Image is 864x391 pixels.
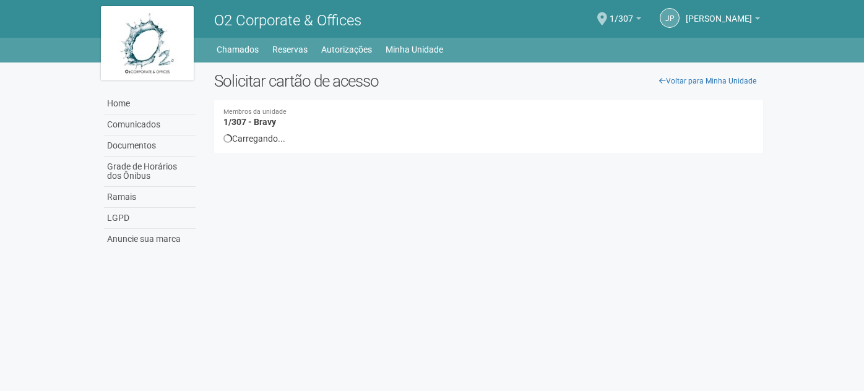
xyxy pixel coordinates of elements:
a: Chamados [217,41,259,58]
span: João Pedro do Nascimento [686,2,752,24]
div: Carregando... [223,133,754,144]
a: Home [104,93,196,114]
a: Ramais [104,187,196,208]
small: Membros da unidade [223,109,754,116]
a: Minha Unidade [386,41,443,58]
span: 1/307 [610,2,633,24]
a: Comunicados [104,114,196,135]
a: Reservas [272,41,308,58]
a: [PERSON_NAME] [686,15,760,25]
a: LGPD [104,208,196,229]
a: Voltar para Minha Unidade [652,72,763,90]
span: O2 Corporate & Offices [214,12,361,29]
a: 1/307 [610,15,641,25]
h4: 1/307 - Bravy [223,109,754,127]
a: Anuncie sua marca [104,229,196,249]
a: Autorizações [321,41,372,58]
img: logo.jpg [101,6,194,80]
h2: Solicitar cartão de acesso [214,72,763,90]
a: Documentos [104,135,196,157]
a: JP [660,8,680,28]
a: Grade de Horários dos Ônibus [104,157,196,187]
